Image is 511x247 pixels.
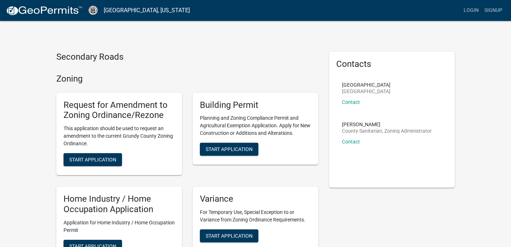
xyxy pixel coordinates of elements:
[200,100,311,110] h5: Building Permit
[69,157,116,163] span: Start Application
[336,59,447,69] h5: Contacts
[200,143,258,156] button: Start Application
[64,194,175,215] h5: Home Industry / Home Occupation Application
[104,4,190,17] a: [GEOGRAPHIC_DATA], [US_STATE]
[206,233,253,238] span: Start Application
[64,125,175,147] p: This application should be used to request an amendment to the current Grundy County Zoning Ordin...
[56,74,318,84] h4: Zoning
[342,89,390,94] p: [GEOGRAPHIC_DATA]
[342,128,432,133] p: County Sanitarian, Zoning Administrator
[64,219,175,234] p: Application for Home Industry / Home Occupation Permit
[200,229,258,242] button: Start Application
[56,52,318,62] h4: Secondary Roads
[200,209,311,224] p: For Temporary Use, Special Exception to or Variance from Zoning Ordinance Requirements.
[200,114,311,137] p: Planning and Zoning Compliance Permit and Agricultural Exemption Application. Apply for New Const...
[342,139,360,145] a: Contact
[64,100,175,121] h5: Request for Amendment to Zoning Ordinance/Rezone
[342,82,390,87] p: [GEOGRAPHIC_DATA]
[200,194,311,204] h5: Variance
[342,99,360,105] a: Contact
[342,122,432,127] p: [PERSON_NAME]
[482,4,505,17] a: Signup
[206,146,253,152] span: Start Application
[88,5,98,15] img: Grundy County, Iowa
[64,153,122,166] button: Start Application
[461,4,482,17] a: Login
